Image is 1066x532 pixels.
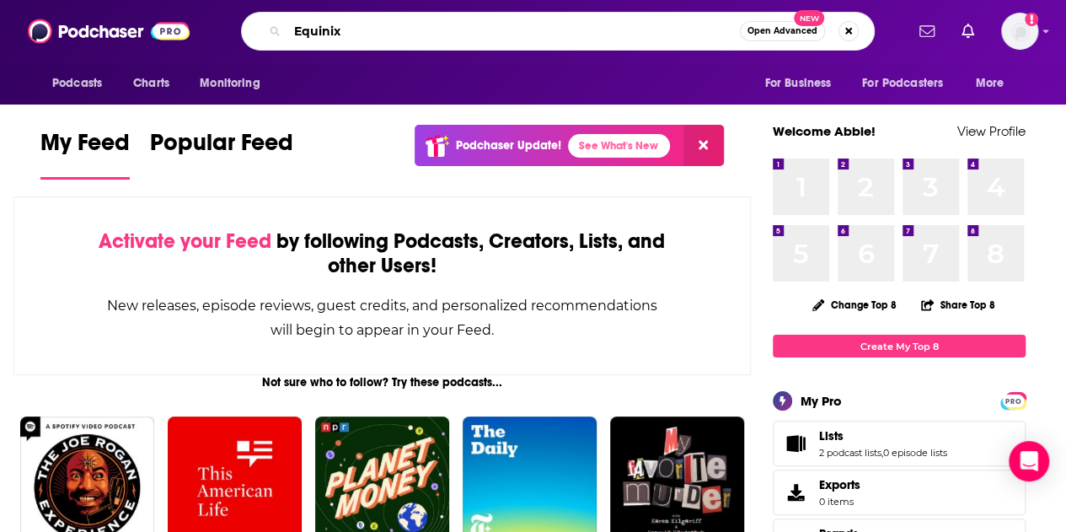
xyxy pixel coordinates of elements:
[122,67,179,99] a: Charts
[753,67,852,99] button: open menu
[773,335,1026,357] a: Create My Top 8
[819,477,860,492] span: Exports
[913,17,941,46] a: Show notifications dropdown
[1001,13,1038,50] button: Show profile menu
[133,72,169,95] span: Charts
[955,17,981,46] a: Show notifications dropdown
[1001,13,1038,50] img: User Profile
[957,123,1026,139] a: View Profile
[883,447,947,459] a: 0 episode lists
[794,10,824,26] span: New
[976,72,1004,95] span: More
[99,228,271,254] span: Activate your Feed
[773,421,1026,466] span: Lists
[40,128,130,167] span: My Feed
[819,428,947,443] a: Lists
[802,294,907,315] button: Change Top 8
[773,123,876,139] a: Welcome Abbie!
[456,138,561,153] p: Podchaser Update!
[851,67,967,99] button: open menu
[1001,13,1038,50] span: Logged in as abbie.hatfield
[188,67,281,99] button: open menu
[881,447,883,459] span: ,
[964,67,1026,99] button: open menu
[819,428,844,443] span: Lists
[819,447,881,459] a: 2 podcast lists
[1009,441,1049,481] div: Open Intercom Messenger
[1025,13,1038,26] svg: Add a profile image
[740,21,825,41] button: Open AdvancedNew
[920,288,996,321] button: Share Top 8
[13,375,751,390] div: Not sure who to follow? Try these podcasts...
[40,67,124,99] button: open menu
[764,72,831,95] span: For Business
[773,470,1026,515] a: Exports
[779,432,812,455] a: Lists
[52,72,102,95] span: Podcasts
[862,72,943,95] span: For Podcasters
[241,12,875,51] div: Search podcasts, credits, & more...
[150,128,293,180] a: Popular Feed
[28,15,190,47] img: Podchaser - Follow, Share and Rate Podcasts
[99,229,666,278] div: by following Podcasts, Creators, Lists, and other Users!
[779,481,812,504] span: Exports
[150,128,293,167] span: Popular Feed
[40,128,130,180] a: My Feed
[747,27,817,35] span: Open Advanced
[99,293,666,342] div: New releases, episode reviews, guest credits, and personalized recommendations will begin to appe...
[1003,395,1023,407] span: PRO
[1003,394,1023,406] a: PRO
[801,393,842,409] div: My Pro
[568,134,670,158] a: See What's New
[287,18,740,45] input: Search podcasts, credits, & more...
[200,72,260,95] span: Monitoring
[819,496,860,508] span: 0 items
